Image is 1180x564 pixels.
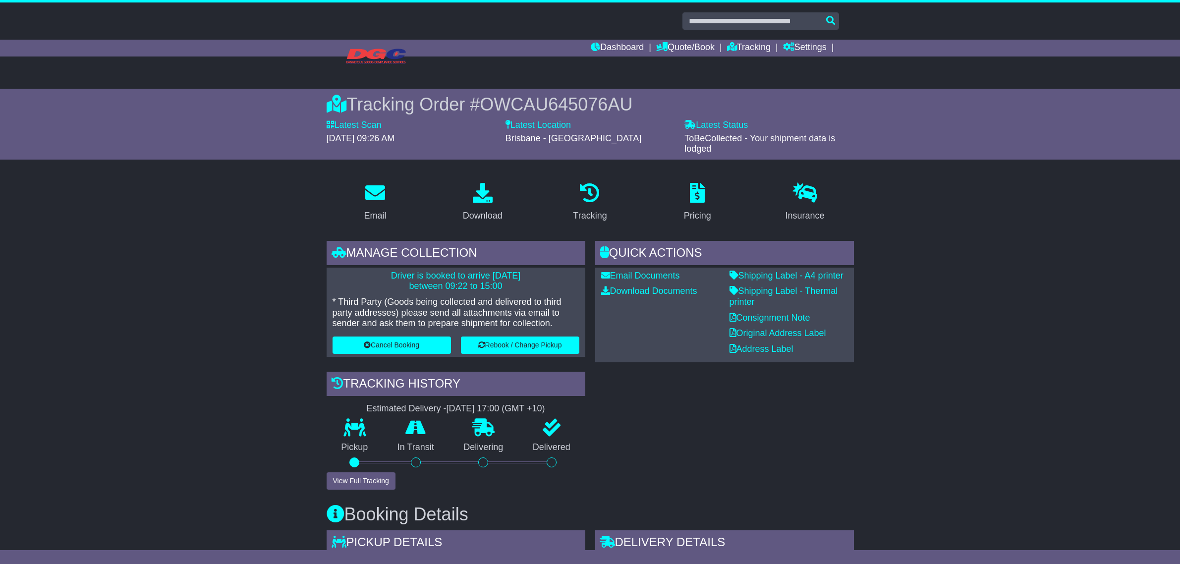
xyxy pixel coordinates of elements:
[684,133,835,154] span: ToBeCollected - Your shipment data is lodged
[779,179,831,226] a: Insurance
[327,133,395,143] span: [DATE] 09:26 AM
[595,530,854,557] div: Delivery Details
[327,530,585,557] div: Pickup Details
[364,209,386,223] div: Email
[730,271,843,281] a: Shipping Label - A4 printer
[656,40,715,56] a: Quote/Book
[727,40,771,56] a: Tracking
[449,442,518,453] p: Delivering
[786,209,825,223] div: Insurance
[595,241,854,268] div: Quick Actions
[783,40,827,56] a: Settings
[333,337,451,354] button: Cancel Booking
[566,179,613,226] a: Tracking
[601,271,680,281] a: Email Documents
[730,344,793,354] a: Address Label
[506,120,571,131] label: Latest Location
[333,297,579,329] p: * Third Party (Goods being collected and delivered to third party addresses) please send all atta...
[463,209,503,223] div: Download
[327,472,395,490] button: View Full Tracking
[518,442,585,453] p: Delivered
[601,286,697,296] a: Download Documents
[327,505,854,524] h3: Booking Details
[684,209,711,223] div: Pricing
[327,241,585,268] div: Manage collection
[327,403,585,414] div: Estimated Delivery -
[730,313,810,323] a: Consignment Note
[506,133,641,143] span: Brisbane - [GEOGRAPHIC_DATA]
[730,286,838,307] a: Shipping Label - Thermal printer
[327,372,585,398] div: Tracking history
[327,94,854,115] div: Tracking Order #
[456,179,509,226] a: Download
[327,442,383,453] p: Pickup
[357,179,393,226] a: Email
[327,120,382,131] label: Latest Scan
[333,271,579,292] p: Driver is booked to arrive [DATE] between 09:22 to 15:00
[447,403,545,414] div: [DATE] 17:00 (GMT +10)
[677,179,718,226] a: Pricing
[573,209,607,223] div: Tracking
[461,337,579,354] button: Rebook / Change Pickup
[591,40,644,56] a: Dashboard
[480,94,632,114] span: OWCAU645076AU
[684,120,748,131] label: Latest Status
[383,442,449,453] p: In Transit
[730,328,826,338] a: Original Address Label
